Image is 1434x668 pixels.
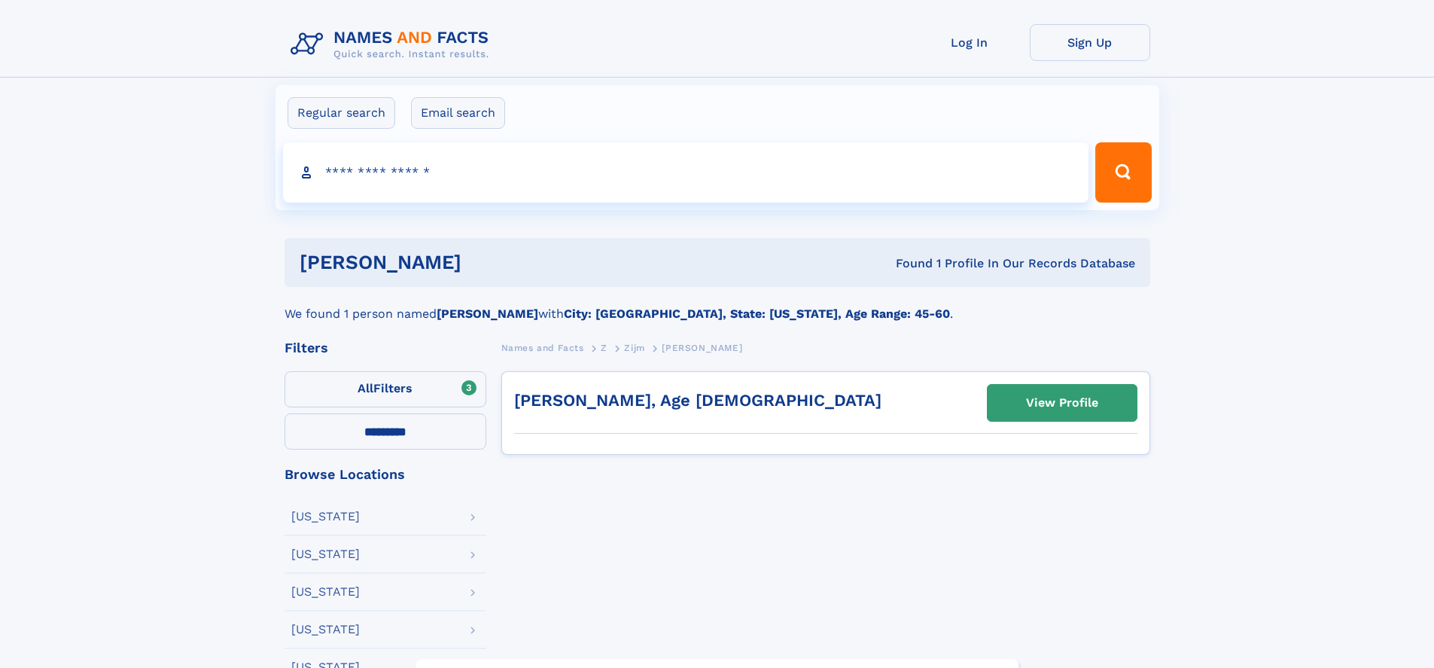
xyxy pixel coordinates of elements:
span: Zijm [624,343,644,353]
b: [PERSON_NAME] [437,307,538,321]
span: Z [601,343,607,353]
div: Found 1 Profile In Our Records Database [678,255,1135,272]
img: Logo Names and Facts [285,24,501,65]
span: [PERSON_NAME] [662,343,742,353]
div: [US_STATE] [291,511,360,523]
a: View Profile [988,385,1137,421]
div: [US_STATE] [291,586,360,598]
a: Sign Up [1030,24,1150,61]
a: Names and Facts [501,338,584,357]
a: Log In [909,24,1030,61]
b: City: [GEOGRAPHIC_DATA], State: [US_STATE], Age Range: 45-60 [564,307,950,321]
div: [US_STATE] [291,548,360,560]
div: View Profile [1026,386,1098,420]
label: Regular search [288,97,395,129]
h1: [PERSON_NAME] [300,253,679,272]
a: [PERSON_NAME], Age [DEMOGRAPHIC_DATA] [514,391,881,410]
div: Browse Locations [285,468,486,481]
span: All [358,381,373,395]
label: Filters [285,371,486,407]
div: Filters [285,341,486,355]
div: [US_STATE] [291,624,360,636]
div: We found 1 person named with . [285,287,1150,323]
button: Search Button [1095,142,1151,203]
input: search input [283,142,1089,203]
a: Z [601,338,607,357]
a: Zijm [624,338,644,357]
label: Email search [411,97,505,129]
